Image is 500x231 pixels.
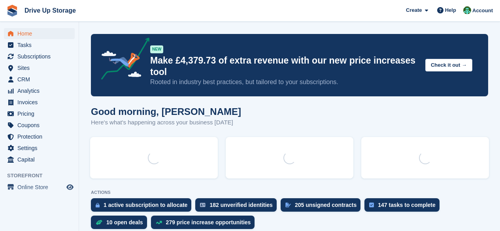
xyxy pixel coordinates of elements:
a: menu [4,154,75,165]
span: Sites [17,62,65,73]
a: 182 unverified identities [195,198,281,216]
span: Coupons [17,120,65,131]
span: Account [472,7,493,15]
a: menu [4,182,75,193]
a: menu [4,97,75,108]
img: Camille [463,6,471,14]
a: menu [4,131,75,142]
a: Preview store [65,182,75,192]
img: price-adjustments-announcement-icon-8257ccfd72463d97f412b2fc003d46551f7dbcb40ab6d574587a9cd5c0d94... [94,38,150,83]
img: verify_identity-adf6edd0f0f0b5bbfe63781bf79b02c33cf7c696d77639b501bdc392416b5a36.svg [200,203,206,207]
a: menu [4,120,75,131]
div: 182 unverified identities [209,202,273,208]
span: Invoices [17,97,65,108]
a: menu [4,85,75,96]
span: Home [17,28,65,39]
div: 205 unsigned contracts [295,202,357,208]
img: deal-1b604bf984904fb50ccaf53a9ad4b4a5d6e5aea283cecdc64d6e3604feb123c2.svg [96,220,102,225]
a: menu [4,51,75,62]
a: 147 tasks to complete [364,198,443,216]
a: 205 unsigned contracts [281,198,364,216]
div: 10 open deals [106,219,143,225]
a: menu [4,74,75,85]
a: 1 active subscription to allocate [91,198,195,216]
span: Protection [17,131,65,142]
a: Drive Up Storage [21,4,79,17]
span: Help [445,6,456,14]
h1: Good morning, [PERSON_NAME] [91,106,241,117]
img: stora-icon-8386f47178a22dfd0bd8f6a31ec36ba5ce8667c1dd55bd0f319d3a0aa187defe.svg [6,5,18,17]
span: Storefront [7,172,79,180]
span: Tasks [17,39,65,51]
div: 1 active subscription to allocate [104,202,187,208]
div: 147 tasks to complete [378,202,436,208]
a: menu [4,39,75,51]
a: menu [4,62,75,73]
p: Here's what's happening across your business [DATE] [91,118,241,127]
span: Subscriptions [17,51,65,62]
p: Make £4,379.73 of extra revenue with our new price increases tool [150,55,419,78]
button: Check it out → [425,59,472,72]
div: 279 price increase opportunities [166,219,251,225]
div: NEW [150,45,163,53]
span: Pricing [17,108,65,119]
img: price_increase_opportunities-93ffe204e8149a01c8c9dc8f82e8f89637d9d84a8eef4429ea346261dce0b2c0.svg [156,221,162,224]
span: Create [406,6,422,14]
img: active_subscription_to_allocate_icon-d502201f5373d7db506a760aba3b589e785aa758c864c3986d89f69b8ff3... [96,203,100,208]
span: Settings [17,143,65,154]
img: contract_signature_icon-13c848040528278c33f63329250d36e43548de30e8caae1d1a13099fd9432cc5.svg [285,203,291,207]
span: Online Store [17,182,65,193]
a: menu [4,28,75,39]
p: ACTIONS [91,190,488,195]
a: menu [4,108,75,119]
p: Rooted in industry best practices, but tailored to your subscriptions. [150,78,419,86]
span: Capital [17,154,65,165]
span: Analytics [17,85,65,96]
a: menu [4,143,75,154]
img: task-75834270c22a3079a89374b754ae025e5fb1db73e45f91037f5363f120a921f8.svg [369,203,374,207]
span: CRM [17,74,65,85]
